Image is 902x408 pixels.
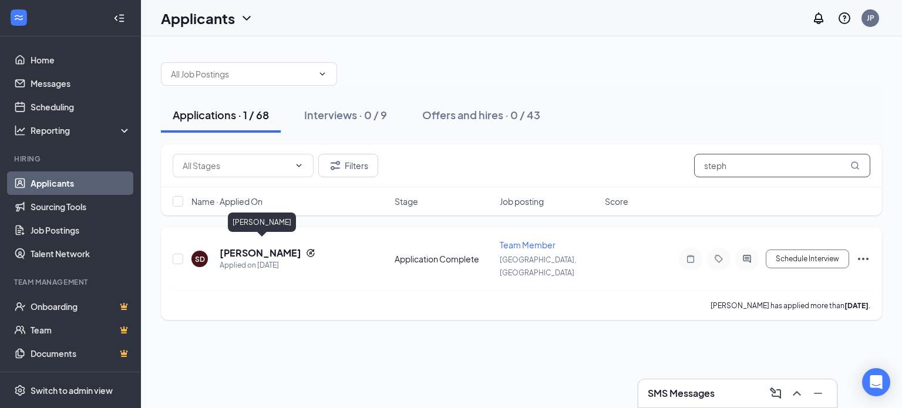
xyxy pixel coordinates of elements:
svg: ActiveChat [740,254,754,264]
svg: Reapply [306,248,315,258]
svg: Notifications [812,11,826,25]
div: [PERSON_NAME] [228,213,296,232]
svg: MagnifyingGlass [850,161,860,170]
a: Messages [31,72,131,95]
button: Filter Filters [318,154,378,177]
a: Sourcing Tools [31,195,131,218]
input: All Stages [183,159,290,172]
span: Score [605,195,628,207]
div: Reporting [31,124,132,136]
a: Home [31,48,131,72]
button: Schedule Interview [766,249,849,268]
input: Search in applications [694,154,870,177]
h1: Applicants [161,8,235,28]
button: Minimize [809,384,827,403]
svg: ChevronDown [294,161,304,170]
span: Stage [395,195,418,207]
div: SD [195,254,205,264]
span: [GEOGRAPHIC_DATA], [GEOGRAPHIC_DATA] [500,255,576,277]
div: Applied on [DATE] [220,259,315,271]
svg: QuestionInfo [837,11,851,25]
svg: ChevronUp [790,386,804,400]
a: Scheduling [31,95,131,119]
div: Hiring [14,154,129,164]
a: OnboardingCrown [31,295,131,318]
div: Open Intercom Messenger [862,368,890,396]
a: DocumentsCrown [31,342,131,365]
svg: Filter [328,159,342,173]
svg: Minimize [811,386,825,400]
button: ComposeMessage [766,384,785,403]
a: Applicants [31,171,131,195]
svg: ComposeMessage [769,386,783,400]
svg: ChevronDown [240,11,254,25]
div: Switch to admin view [31,385,113,396]
div: Offers and hires · 0 / 43 [422,107,540,122]
svg: Note [684,254,698,264]
span: Job posting [500,195,544,207]
p: [PERSON_NAME] has applied more than . [711,301,870,311]
div: Applications · 1 / 68 [173,107,269,122]
svg: Analysis [14,124,26,136]
h3: SMS Messages [648,387,715,400]
input: All Job Postings [171,68,313,80]
a: Talent Network [31,242,131,265]
div: Application Complete [395,253,493,265]
svg: ChevronDown [318,69,327,79]
svg: Collapse [113,12,125,24]
button: ChevronUp [787,384,806,403]
a: Job Postings [31,218,131,242]
svg: Ellipses [856,252,870,266]
div: JP [867,13,874,23]
div: Team Management [14,277,129,287]
a: TeamCrown [31,318,131,342]
svg: WorkstreamLogo [13,12,25,23]
h5: [PERSON_NAME] [220,247,301,259]
svg: Tag [712,254,726,264]
div: Interviews · 0 / 9 [304,107,387,122]
b: [DATE] [844,301,869,310]
span: Team Member [500,240,556,250]
span: Name · Applied On [191,195,262,207]
svg: Settings [14,385,26,396]
a: SurveysCrown [31,365,131,389]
